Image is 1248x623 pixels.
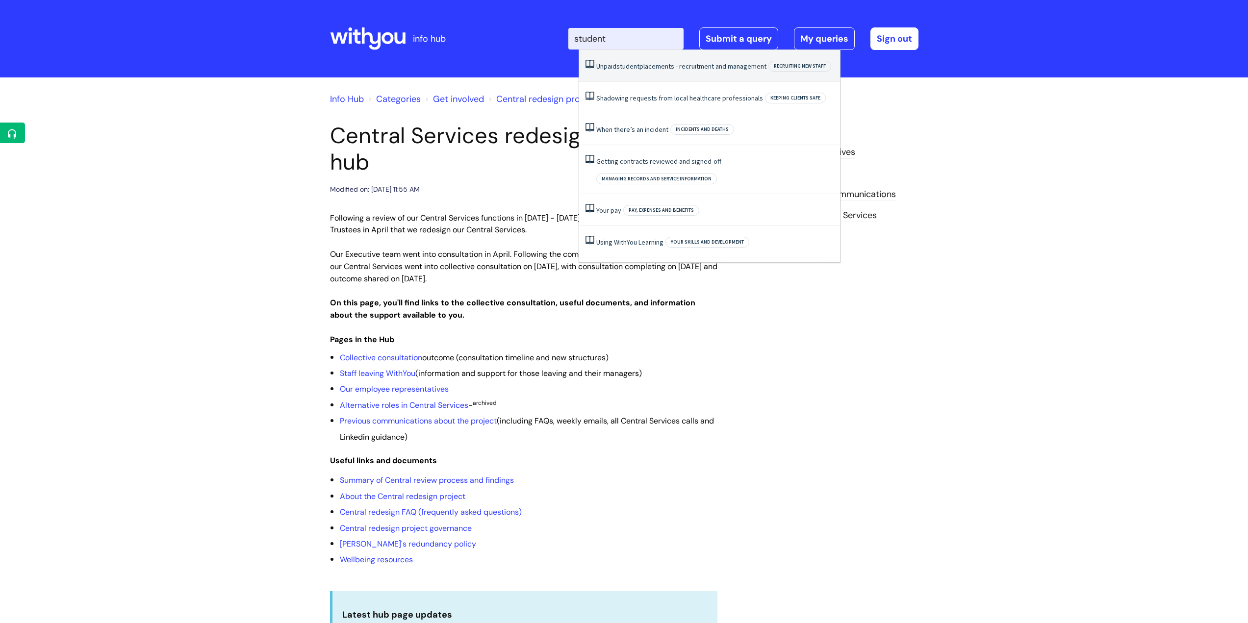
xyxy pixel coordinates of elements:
li: Get involved [423,91,484,107]
span: Recruiting new staff [768,61,831,72]
a: Using WithYou Learning [596,238,663,247]
span: student [616,62,639,71]
span: Managing records and service information [596,174,717,184]
strong: Latest hub page updates [342,609,452,621]
a: Shadowing requests from local healthcare professionals [596,94,763,102]
a: Wellbeing resources [340,554,413,565]
div: Modified on: [DATE] 11:55 AM [330,183,420,196]
a: My queries [794,27,855,50]
a: About the Central redesign project [340,491,465,501]
a: Summary of Central review process and findings [340,475,514,485]
li: Solution home [366,91,421,107]
a: Central redesign FAQ (frequently asked questions) [340,507,522,517]
span: Following a review of our Central Services functions in [DATE] - [DATE], it was agreed with our b... [330,213,695,235]
a: Our employee representatives [340,384,449,394]
a: Previous communications about the project [340,416,497,426]
a: Collective consultation [340,352,422,363]
a: Staff leaving WithYou [340,368,415,378]
span: Pay, expenses and benefits [623,205,699,216]
p: info hub [413,31,446,47]
h1: Central Services redesign project hub [330,123,717,175]
span: Incidents and deaths [670,124,734,135]
a: Get involved [433,93,484,105]
span: (information and support for those leaving and their managers) [340,368,642,378]
a: [PERSON_NAME]'s redundancy policy [340,539,476,549]
strong: Useful links and documents [330,455,437,466]
a: Getting contracts reviewed and signed-off [596,157,721,166]
a: Categories [376,93,421,105]
span: - [340,400,497,410]
a: When there’s an incident [596,125,668,134]
sup: archived [473,399,497,407]
span: outcome (consultation timeline and new structures) [340,352,609,363]
strong: Pages in the Hub [330,334,394,345]
div: | - [568,27,918,50]
a: Your pay [596,206,621,215]
span: Keeping clients safe [765,93,826,103]
a: Unpaidstudentplacements - recruitment and management [596,62,766,71]
span: (including FAQs, weekly emails, all Central Services calls and Linkedin guidance) [340,416,714,442]
a: Central redesign project governance [340,523,472,533]
li: Central redesign project [486,91,595,107]
span: Your skills and development [665,237,749,248]
a: Alternative roles in Central Services [340,400,468,410]
span: Our Executive team went into consultation in April. Following the completion of the Executive con... [330,249,717,284]
input: Search [568,28,684,50]
a: Submit a query [699,27,778,50]
a: Central redesign project [496,93,595,105]
strong: On this page, you'll find links to the collective consultation, useful documents, and information... [330,298,695,320]
a: Sign out [870,27,918,50]
a: Info Hub [330,93,364,105]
